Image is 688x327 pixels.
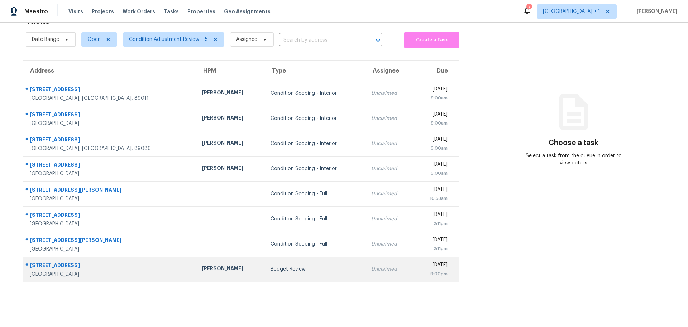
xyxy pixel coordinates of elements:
div: [GEOGRAPHIC_DATA] [30,220,190,228]
div: 9:00am [419,170,448,177]
th: Assignee [365,61,414,81]
div: [GEOGRAPHIC_DATA] [30,246,190,253]
div: [PERSON_NAME] [202,139,259,148]
th: HPM [196,61,265,81]
div: 9:00am [419,145,448,152]
button: Open [373,36,383,46]
div: 10:53am [419,195,448,202]
span: [PERSON_NAME] [634,8,677,15]
div: [DATE] [419,261,448,270]
div: Condition Scoping - Interior [271,140,360,147]
div: [PERSON_NAME] [202,164,259,173]
h3: Choose a task [549,139,598,146]
div: Condition Scoping - Interior [271,115,360,122]
div: [DATE] [419,111,448,120]
div: Unclaimed [371,165,408,172]
div: Condition Scoping - Full [271,240,360,248]
div: [STREET_ADDRESS] [30,111,190,120]
div: [GEOGRAPHIC_DATA] [30,170,190,177]
span: [GEOGRAPHIC_DATA] + 1 [543,8,600,15]
div: Condition Scoping - Full [271,190,360,197]
span: Projects [92,8,114,15]
div: Unclaimed [371,190,408,197]
span: Tasks [164,9,179,14]
div: [STREET_ADDRESS][PERSON_NAME] [30,186,190,195]
div: Unclaimed [371,90,408,97]
div: 2:11pm [419,245,448,252]
div: [DATE] [419,136,448,145]
div: [STREET_ADDRESS] [30,262,190,271]
span: Date Range [32,36,59,43]
div: Select a task from the queue in order to view details [522,152,625,167]
div: [PERSON_NAME] [202,265,259,274]
span: Visits [68,8,83,15]
div: [DATE] [419,161,448,170]
div: [GEOGRAPHIC_DATA] [30,195,190,202]
div: [DATE] [419,236,448,245]
span: Work Orders [123,8,155,15]
div: Condition Scoping - Interior [271,165,360,172]
th: Address [23,61,196,81]
div: [DATE] [419,186,448,195]
div: [PERSON_NAME] [202,114,259,123]
th: Due [414,61,459,81]
div: Unclaimed [371,240,408,248]
div: [STREET_ADDRESS] [30,86,190,95]
div: [DATE] [419,85,448,94]
div: 9:00am [419,94,448,102]
th: Type [265,61,365,81]
div: 2:11pm [419,220,448,227]
div: Unclaimed [371,215,408,223]
div: [STREET_ADDRESS] [30,136,190,145]
div: [DATE] [419,211,448,220]
span: Open [87,36,101,43]
div: [GEOGRAPHIC_DATA], [GEOGRAPHIC_DATA], 89086 [30,145,190,152]
div: Unclaimed [371,115,408,122]
span: Condition Adjustment Review + 5 [129,36,208,43]
div: Condition Scoping - Full [271,215,360,223]
span: Create a Task [408,36,456,44]
div: 9:00am [419,120,448,127]
div: [STREET_ADDRESS] [30,211,190,220]
div: Budget Review [271,266,360,273]
div: [GEOGRAPHIC_DATA], [GEOGRAPHIC_DATA], 89011 [30,95,190,102]
span: Geo Assignments [224,8,271,15]
span: Assignee [236,36,257,43]
div: 7 [526,4,531,11]
div: [PERSON_NAME] [202,89,259,98]
div: 9:00pm [419,270,448,277]
h2: Tasks [26,17,50,24]
div: Unclaimed [371,266,408,273]
div: [STREET_ADDRESS] [30,161,190,170]
div: Unclaimed [371,140,408,147]
div: Condition Scoping - Interior [271,90,360,97]
input: Search by address [279,35,362,46]
div: [GEOGRAPHIC_DATA] [30,120,190,127]
div: [GEOGRAPHIC_DATA] [30,271,190,278]
div: [STREET_ADDRESS][PERSON_NAME] [30,237,190,246]
button: Create a Task [404,32,459,48]
span: Properties [187,8,215,15]
span: Maestro [24,8,48,15]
